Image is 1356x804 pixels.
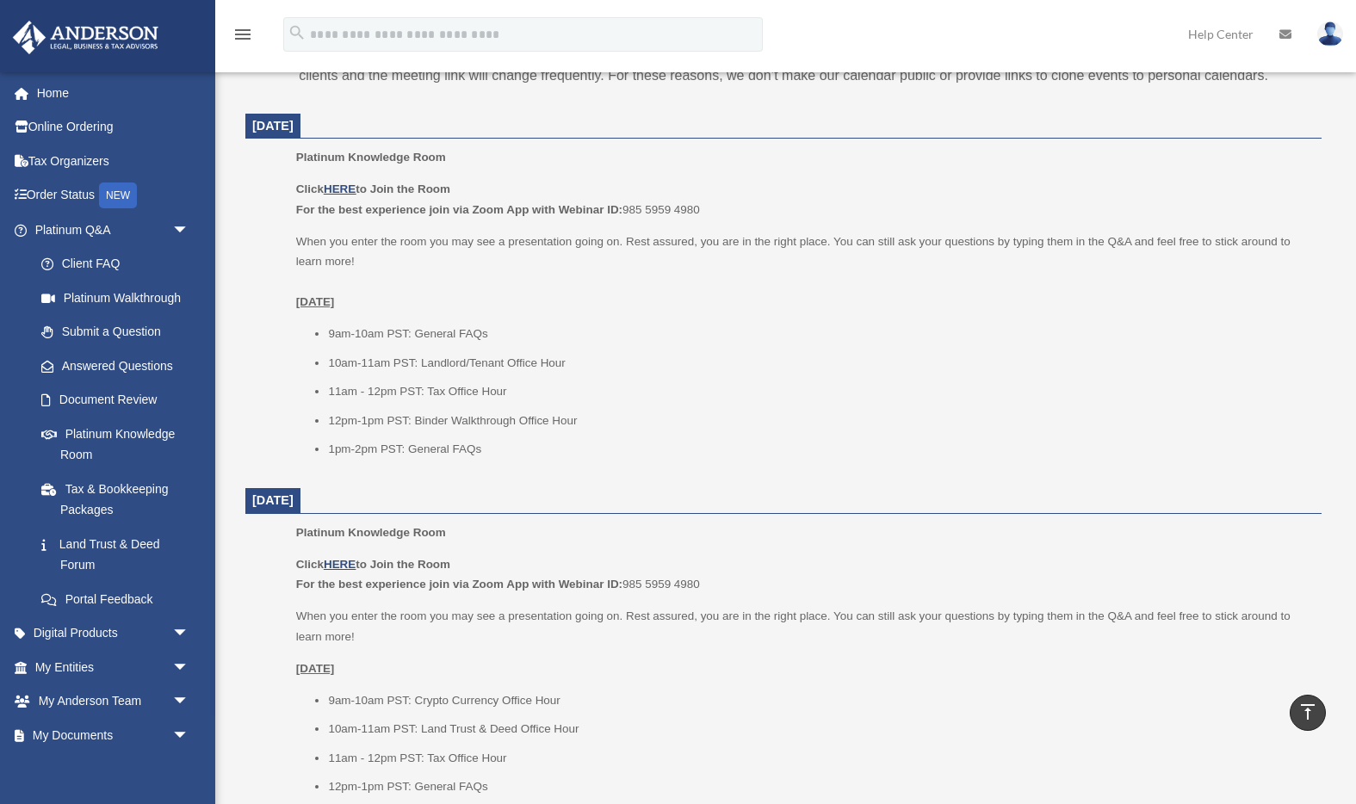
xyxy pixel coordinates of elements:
[12,650,215,684] a: My Entitiesarrow_drop_down
[24,281,215,315] a: Platinum Walkthrough
[328,690,1310,711] li: 9am-10am PST: Crypto Currency Office Hour
[296,526,446,539] span: Platinum Knowledge Room
[328,776,1310,797] li: 12pm-1pm PST: General FAQs
[296,232,1310,312] p: When you enter the room you may see a presentation going on. Rest assured, you are in the right p...
[328,411,1310,431] li: 12pm-1pm PST: Binder Walkthrough Office Hour
[232,24,253,45] i: menu
[296,558,450,571] b: Click to Join the Room
[328,353,1310,374] li: 10am-11am PST: Landlord/Tenant Office Hour
[328,324,1310,344] li: 9am-10am PST: General FAQs
[12,213,215,247] a: Platinum Q&Aarrow_drop_down
[328,439,1310,460] li: 1pm-2pm PST: General FAQs
[172,616,207,652] span: arrow_drop_down
[232,30,253,45] a: menu
[1317,22,1343,46] img: User Pic
[252,119,294,133] span: [DATE]
[12,76,215,110] a: Home
[296,554,1310,595] p: 985 5959 4980
[172,650,207,685] span: arrow_drop_down
[12,684,215,719] a: My Anderson Teamarrow_drop_down
[24,315,215,349] a: Submit a Question
[24,417,207,472] a: Platinum Knowledge Room
[24,527,215,582] a: Land Trust & Deed Forum
[172,213,207,248] span: arrow_drop_down
[1297,702,1318,722] i: vertical_align_top
[296,179,1310,220] p: 985 5959 4980
[288,23,306,42] i: search
[24,582,215,616] a: Portal Feedback
[12,178,215,213] a: Order StatusNEW
[328,748,1310,769] li: 11am - 12pm PST: Tax Office Hour
[1290,695,1326,731] a: vertical_align_top
[324,558,356,571] a: HERE
[252,493,294,507] span: [DATE]
[99,182,137,208] div: NEW
[296,578,622,591] b: For the best experience join via Zoom App with Webinar ID:
[12,110,215,145] a: Online Ordering
[172,718,207,753] span: arrow_drop_down
[8,21,164,54] img: Anderson Advisors Platinum Portal
[296,606,1310,646] p: When you enter the room you may see a presentation going on. Rest assured, you are in the right p...
[172,684,207,720] span: arrow_drop_down
[24,472,215,527] a: Tax & Bookkeeping Packages
[12,718,215,752] a: My Documentsarrow_drop_down
[296,295,335,308] u: [DATE]
[12,144,215,178] a: Tax Organizers
[24,247,215,281] a: Client FAQ
[324,182,356,195] a: HERE
[12,616,215,651] a: Digital Productsarrow_drop_down
[328,381,1310,402] li: 11am - 12pm PST: Tax Office Hour
[328,719,1310,739] li: 10am-11am PST: Land Trust & Deed Office Hour
[24,349,215,383] a: Answered Questions
[296,662,335,675] u: [DATE]
[24,383,215,417] a: Document Review
[296,151,446,164] span: Platinum Knowledge Room
[296,182,450,195] b: Click to Join the Room
[296,203,622,216] b: For the best experience join via Zoom App with Webinar ID:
